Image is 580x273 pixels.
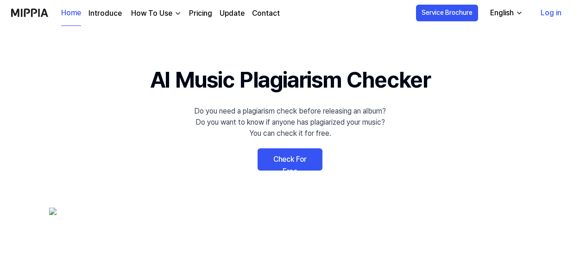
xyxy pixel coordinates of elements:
[488,7,516,19] div: English
[252,8,280,19] a: Contact
[416,5,478,21] button: Service Brochure
[88,8,122,19] a: Introduce
[150,63,430,96] h1: AI Music Plagiarism Checker
[174,10,182,17] img: down
[483,4,529,22] button: English
[258,148,322,171] a: Check For Free
[189,8,212,19] a: Pricing
[194,106,386,139] div: Do you need a plagiarism check before releasing an album? Do you want to know if anyone has plagi...
[61,0,81,26] a: Home
[129,8,182,19] button: How To Use
[220,8,245,19] a: Update
[129,8,174,19] div: How To Use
